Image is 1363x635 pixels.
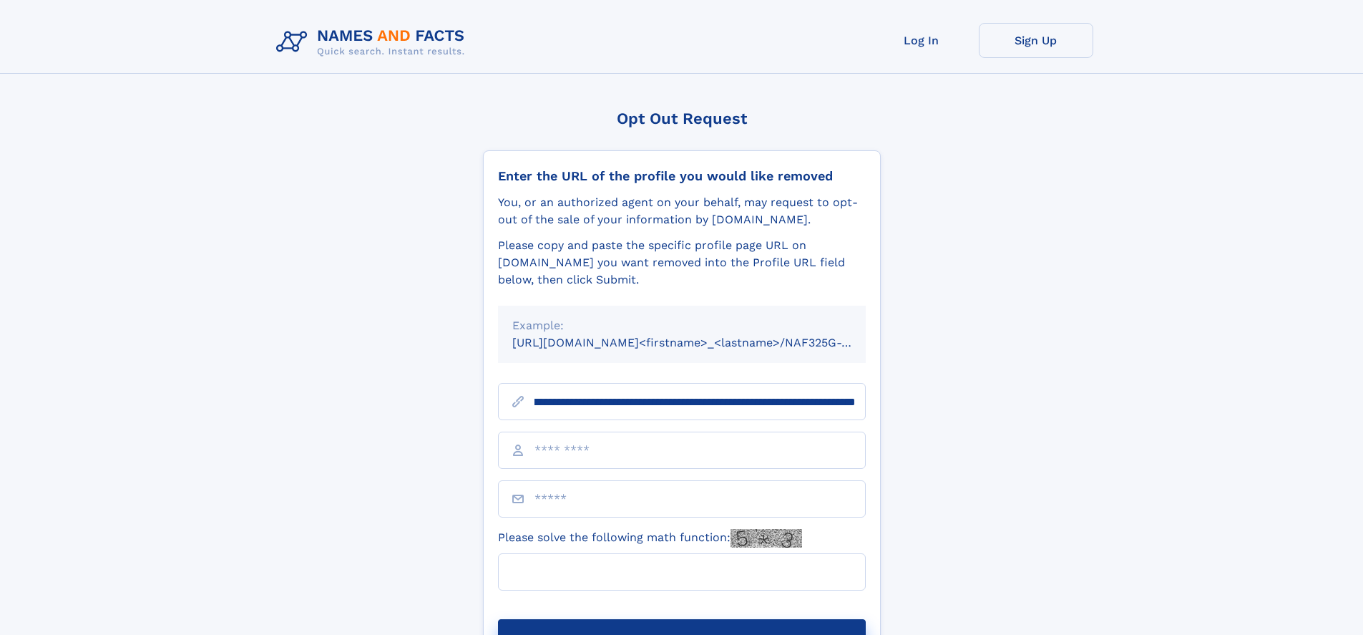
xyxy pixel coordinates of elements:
[512,317,851,334] div: Example:
[270,23,477,62] img: Logo Names and Facts
[498,168,866,184] div: Enter the URL of the profile you would like removed
[864,23,979,58] a: Log In
[498,529,802,548] label: Please solve the following math function:
[979,23,1093,58] a: Sign Up
[498,194,866,228] div: You, or an authorized agent on your behalf, may request to opt-out of the sale of your informatio...
[512,336,893,349] small: [URL][DOMAIN_NAME]<firstname>_<lastname>/NAF325G-xxxxxxxx
[498,237,866,289] div: Please copy and paste the specific profile page URL on [DOMAIN_NAME] you want removed into the Pr...
[483,110,881,127] div: Opt Out Request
